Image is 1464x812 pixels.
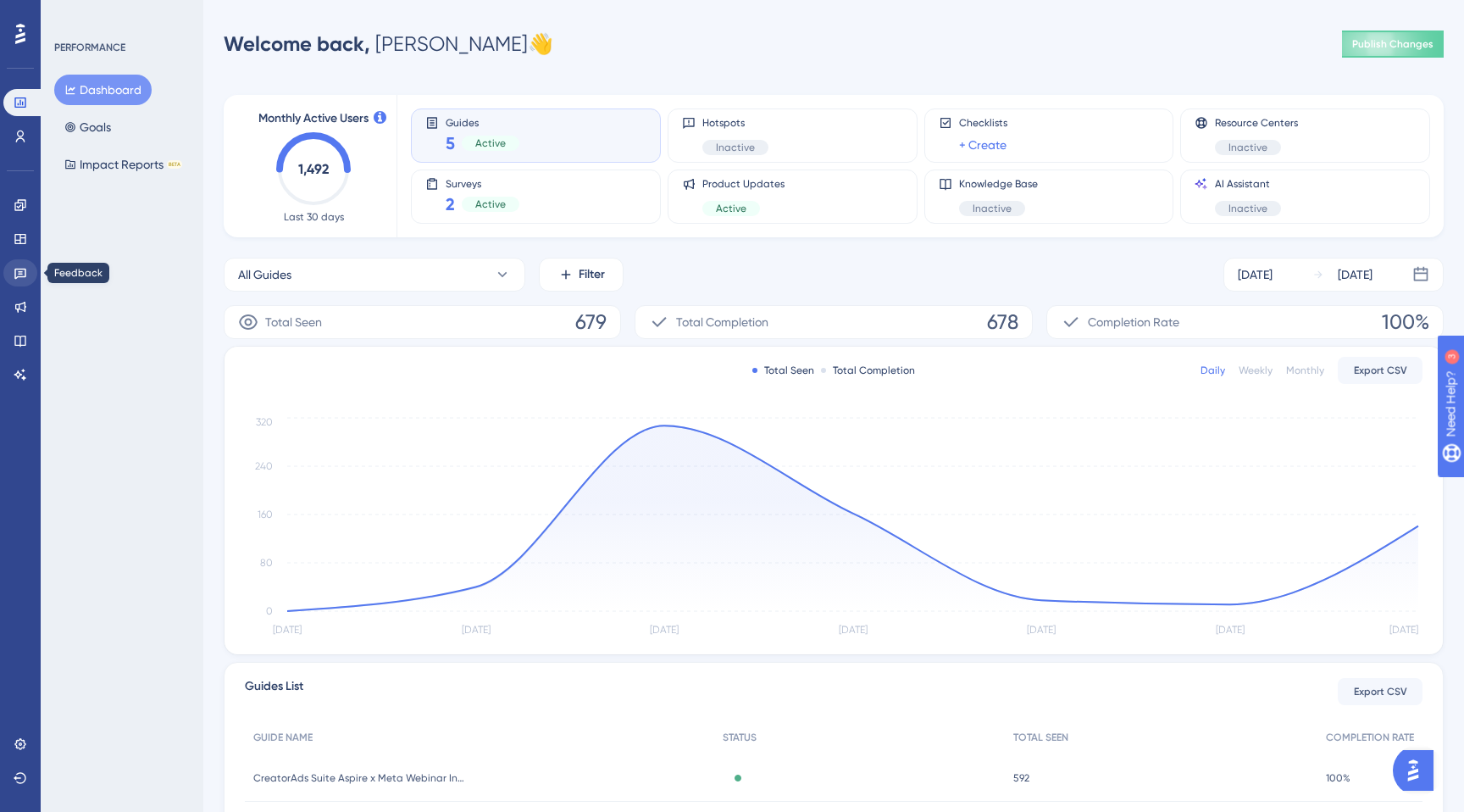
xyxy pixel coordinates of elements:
span: Inactive [973,202,1012,215]
span: Need Help? [40,4,106,25]
span: Export CSV [1354,685,1407,698]
span: 592 [1013,771,1029,785]
span: Checklists [959,116,1007,130]
div: Total Completion [821,364,915,377]
span: Active [716,202,746,215]
span: Total Seen [265,312,322,332]
span: 100% [1326,771,1350,785]
span: Completion Rate [1088,312,1179,332]
button: Publish Changes [1342,31,1444,58]
span: 678 [987,309,1018,336]
span: Hotspots [702,116,768,130]
tspan: [DATE] [1027,624,1056,636]
span: Inactive [1228,141,1267,154]
tspan: [DATE] [1216,624,1245,636]
div: Monthly [1286,364,1324,377]
span: Guides List [245,676,303,707]
button: Goals [54,112,121,142]
span: 100% [1382,309,1429,336]
tspan: [DATE] [839,624,868,636]
tspan: 80 [260,557,273,569]
span: Monthly Active Users [258,108,369,129]
span: CreatorAds Suite Aspire x Meta Webinar Invite #2 [253,771,465,785]
span: COMPLETION RATE [1326,731,1414,744]
div: Total Seen [752,364,814,377]
iframe: UserGuiding AI Assistant Launcher [1393,745,1444,796]
div: 3 [118,8,123,22]
span: Surveys [446,177,519,189]
span: Guides [446,116,519,128]
tspan: [DATE] [462,624,491,636]
tspan: 320 [256,416,273,428]
span: Last 30 days [284,210,344,224]
button: All Guides [224,258,525,292]
span: Active [475,136,506,150]
span: 2 [446,192,455,216]
span: TOTAL SEEN [1013,731,1068,744]
span: Inactive [716,141,755,154]
tspan: 240 [255,460,273,472]
span: Knowledge Base [959,177,1038,191]
button: Export CSV [1338,678,1422,705]
span: Publish Changes [1352,37,1433,51]
div: [DATE] [1338,264,1372,285]
span: Resource Centers [1215,116,1298,130]
div: Weekly [1239,364,1273,377]
tspan: [DATE] [1389,624,1418,636]
span: 5 [446,131,455,155]
div: [PERSON_NAME] 👋 [224,31,553,58]
span: Inactive [1228,202,1267,215]
span: Welcome back, [224,31,370,56]
tspan: 160 [258,509,273,520]
span: Total Completion [676,312,768,332]
tspan: 0 [266,605,273,617]
div: BETA [167,160,182,169]
span: Product Updates [702,177,785,191]
a: + Create [959,135,1006,155]
span: Export CSV [1354,364,1407,377]
span: STATUS [723,731,757,744]
button: Export CSV [1338,357,1422,384]
span: AI Assistant [1215,177,1281,191]
span: 679 [575,309,607,336]
button: Filter [539,258,624,292]
div: Daily [1201,364,1225,377]
div: [DATE] [1238,264,1273,285]
span: Filter [579,264,605,285]
tspan: [DATE] [650,624,679,636]
button: Impact ReportsBETA [54,149,192,180]
span: Active [475,197,506,211]
span: GUIDE NAME [253,731,313,744]
span: All Guides [238,264,291,285]
div: PERFORMANCE [54,41,125,54]
text: 1,492 [298,161,329,177]
tspan: [DATE] [273,624,302,636]
button: Dashboard [54,75,152,105]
